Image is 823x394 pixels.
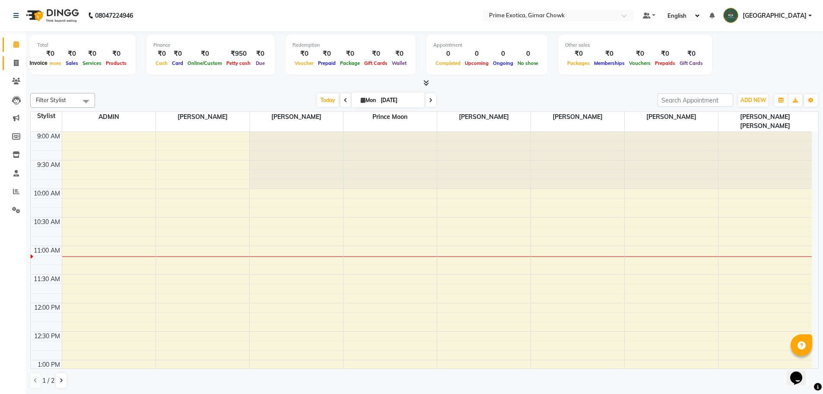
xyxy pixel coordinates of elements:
[592,60,627,66] span: Memberships
[316,60,338,66] span: Prepaid
[250,112,343,122] span: [PERSON_NAME]
[491,49,515,59] div: 0
[153,42,268,49] div: Finance
[64,60,80,66] span: Sales
[627,60,653,66] span: Vouchers
[463,60,491,66] span: Upcoming
[27,58,49,68] div: Invoice
[80,49,104,59] div: ₹0
[153,60,170,66] span: Cash
[531,112,624,122] span: [PERSON_NAME]
[254,60,267,66] span: Due
[170,49,185,59] div: ₹0
[740,97,766,103] span: ADD NEW
[156,112,249,122] span: [PERSON_NAME]
[515,60,540,66] span: No show
[565,42,705,49] div: Other sales
[362,60,390,66] span: Gift Cards
[32,218,62,227] div: 10:30 AM
[80,60,104,66] span: Services
[32,332,62,341] div: 12:30 PM
[35,132,62,141] div: 9:00 AM
[32,303,62,312] div: 12:00 PM
[316,49,338,59] div: ₹0
[170,60,185,66] span: Card
[343,112,437,122] span: Prince moon
[463,49,491,59] div: 0
[677,49,705,59] div: ₹0
[32,275,62,284] div: 11:30 AM
[592,49,627,59] div: ₹0
[153,49,170,59] div: ₹0
[362,49,390,59] div: ₹0
[32,189,62,198] div: 10:00 AM
[224,60,253,66] span: Petty cash
[185,49,224,59] div: ₹0
[292,49,316,59] div: ₹0
[338,60,362,66] span: Package
[359,97,378,103] span: Mon
[653,49,677,59] div: ₹0
[32,246,62,255] div: 11:00 AM
[292,42,409,49] div: Redemption
[64,49,80,59] div: ₹0
[658,93,733,107] input: Search Appointment
[224,49,253,59] div: ₹950
[36,96,66,103] span: Filter Stylist
[104,49,129,59] div: ₹0
[433,49,463,59] div: 0
[653,60,677,66] span: Prepaids
[95,3,133,28] b: 08047224946
[338,49,362,59] div: ₹0
[437,112,531,122] span: [PERSON_NAME]
[565,49,592,59] div: ₹0
[433,42,540,49] div: Appointment
[104,60,129,66] span: Products
[723,8,738,23] img: Chandrapur
[37,49,64,59] div: ₹0
[35,160,62,170] div: 9:30 AM
[738,94,768,106] button: ADD NEW
[31,112,62,121] div: Stylist
[565,60,592,66] span: Packages
[62,112,156,122] span: ADMIN
[37,42,129,49] div: Total
[625,112,718,122] span: [PERSON_NAME]
[22,3,81,28] img: logo
[718,112,812,131] span: [PERSON_NAME] [PERSON_NAME]
[253,49,268,59] div: ₹0
[390,60,409,66] span: Wallet
[36,360,62,369] div: 1:00 PM
[390,49,409,59] div: ₹0
[42,376,54,385] span: 1 / 2
[627,49,653,59] div: ₹0
[433,60,463,66] span: Completed
[185,60,224,66] span: Online/Custom
[378,94,421,107] input: 2025-09-01
[317,93,339,107] span: Today
[515,49,540,59] div: 0
[743,11,807,20] span: [GEOGRAPHIC_DATA]
[787,359,814,385] iframe: chat widget
[491,60,515,66] span: Ongoing
[677,60,705,66] span: Gift Cards
[292,60,316,66] span: Voucher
